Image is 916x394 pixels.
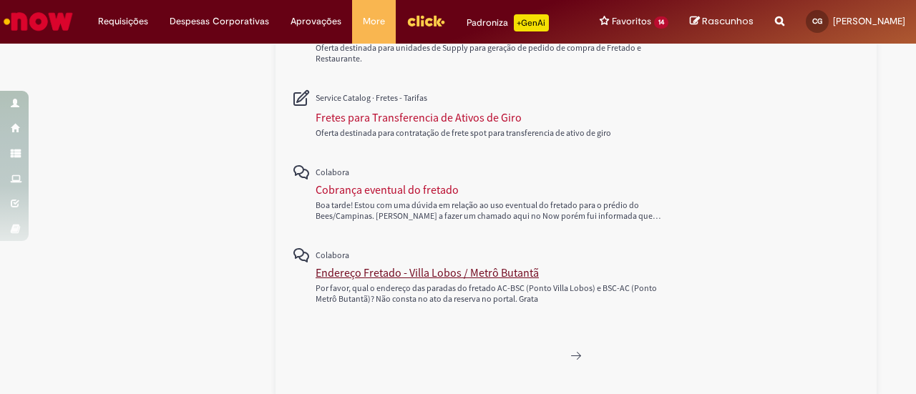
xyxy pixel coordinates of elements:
img: ServiceNow [1,7,75,36]
span: CG [812,16,822,26]
img: click_logo_yellow_360x200.png [406,10,445,31]
p: +GenAi [514,14,549,31]
span: Favoritos [612,14,651,29]
span: Rascunhos [702,14,754,28]
span: [PERSON_NAME] [833,15,905,27]
div: Padroniza [467,14,549,31]
span: 14 [654,16,668,29]
span: Requisições [98,14,148,29]
a: Rascunhos [690,15,754,29]
span: Aprovações [291,14,341,29]
span: More [363,14,385,29]
span: Despesas Corporativas [170,14,269,29]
